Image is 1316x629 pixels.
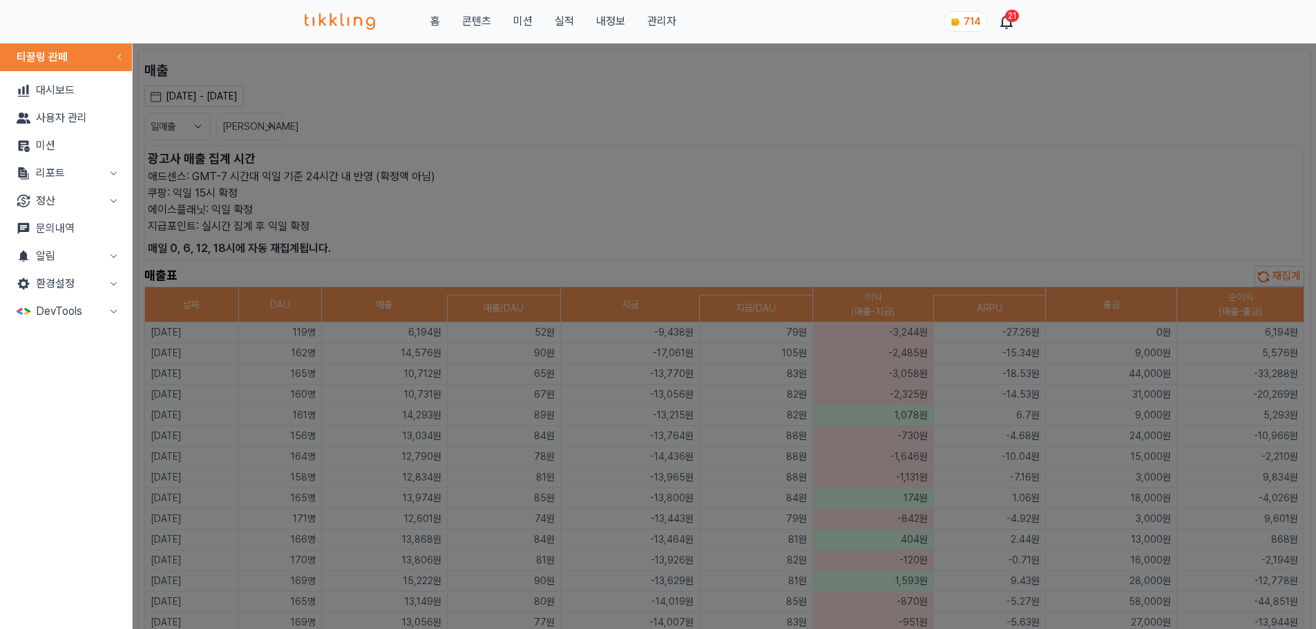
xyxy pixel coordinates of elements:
[6,215,126,242] a: 문의내역
[6,298,126,325] button: DevTools
[1005,10,1019,22] div: 21
[6,187,126,215] button: 정산
[950,17,961,28] img: coin
[462,13,491,30] a: 콘텐츠
[944,11,984,32] a: coin 714
[6,242,126,270] button: 알림
[305,13,376,30] img: 티끌링
[6,104,126,132] a: 사용자 관리
[1001,13,1012,30] a: 21
[513,13,533,30] button: 미션
[596,13,625,30] a: 내정보
[555,13,574,30] a: 실적
[6,159,126,187] button: 리포트
[964,16,981,27] span: 714
[430,13,440,30] a: 홈
[6,77,126,104] a: 대시보드
[6,132,126,159] a: 미션
[647,13,676,30] a: 관리자
[6,270,126,298] button: 환경설정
